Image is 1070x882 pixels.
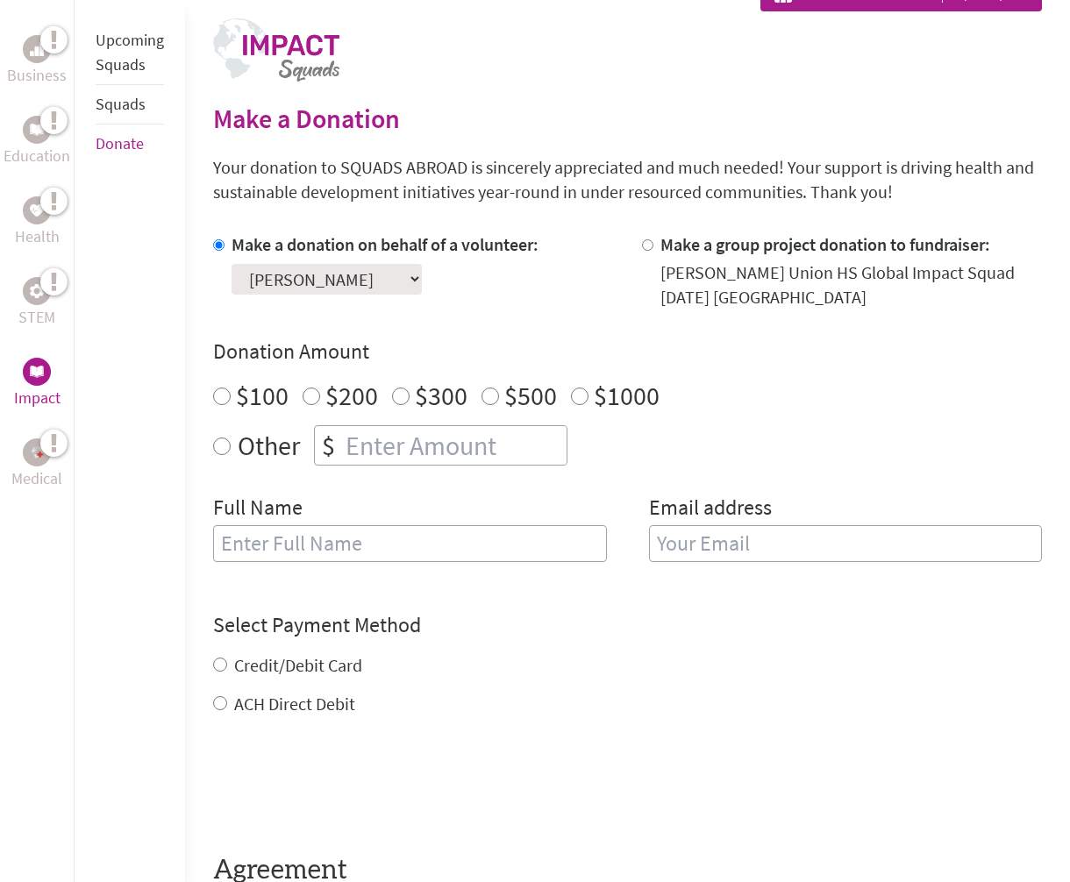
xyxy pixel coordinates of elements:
[213,525,607,562] input: Enter Full Name
[30,42,44,56] img: Business
[234,693,355,715] label: ACH Direct Debit
[415,379,467,412] label: $300
[30,124,44,136] img: Education
[232,233,539,255] label: Make a donation on behalf of a volunteer:
[594,379,660,412] label: $1000
[18,277,55,330] a: STEMSTEM
[660,233,990,255] label: Make a group project donation to fundraiser:
[213,494,303,525] label: Full Name
[30,366,44,378] img: Impact
[96,133,144,153] a: Donate
[213,103,1042,134] h2: Make a Donation
[238,425,300,466] label: Other
[23,438,51,466] div: Medical
[213,155,1042,204] p: Your donation to SQUADS ABROAD is sincerely appreciated and much needed! Your support is driving ...
[23,35,51,63] div: Business
[649,525,1043,562] input: Your Email
[30,445,44,459] img: Medical
[7,35,67,88] a: BusinessBusiness
[236,379,289,412] label: $100
[96,124,164,163] li: Donate
[11,438,62,491] a: MedicalMedical
[14,386,61,410] p: Impact
[213,18,339,82] img: logo-impact.png
[213,751,480,820] iframe: reCAPTCHA
[23,277,51,305] div: STEM
[325,379,378,412] label: $200
[96,85,164,124] li: Squads
[23,116,51,144] div: Education
[96,30,164,75] a: Upcoming Squads
[315,426,342,465] div: $
[4,144,70,168] p: Education
[649,494,772,525] label: Email address
[11,466,62,491] p: Medical
[30,284,44,298] img: STEM
[23,196,51,224] div: Health
[15,196,60,249] a: HealthHealth
[7,63,67,88] p: Business
[14,358,61,410] a: ImpactImpact
[23,358,51,386] div: Impact
[504,379,557,412] label: $500
[30,204,44,216] img: Health
[15,224,60,249] p: Health
[213,338,1042,366] h4: Donation Amount
[342,426,567,465] input: Enter Amount
[96,21,164,85] li: Upcoming Squads
[96,94,146,114] a: Squads
[234,654,362,676] label: Credit/Debit Card
[213,611,1042,639] h4: Select Payment Method
[4,116,70,168] a: EducationEducation
[660,260,1043,309] div: [PERSON_NAME] Union HS Global Impact Squad [DATE] [GEOGRAPHIC_DATA]
[18,305,55,330] p: STEM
